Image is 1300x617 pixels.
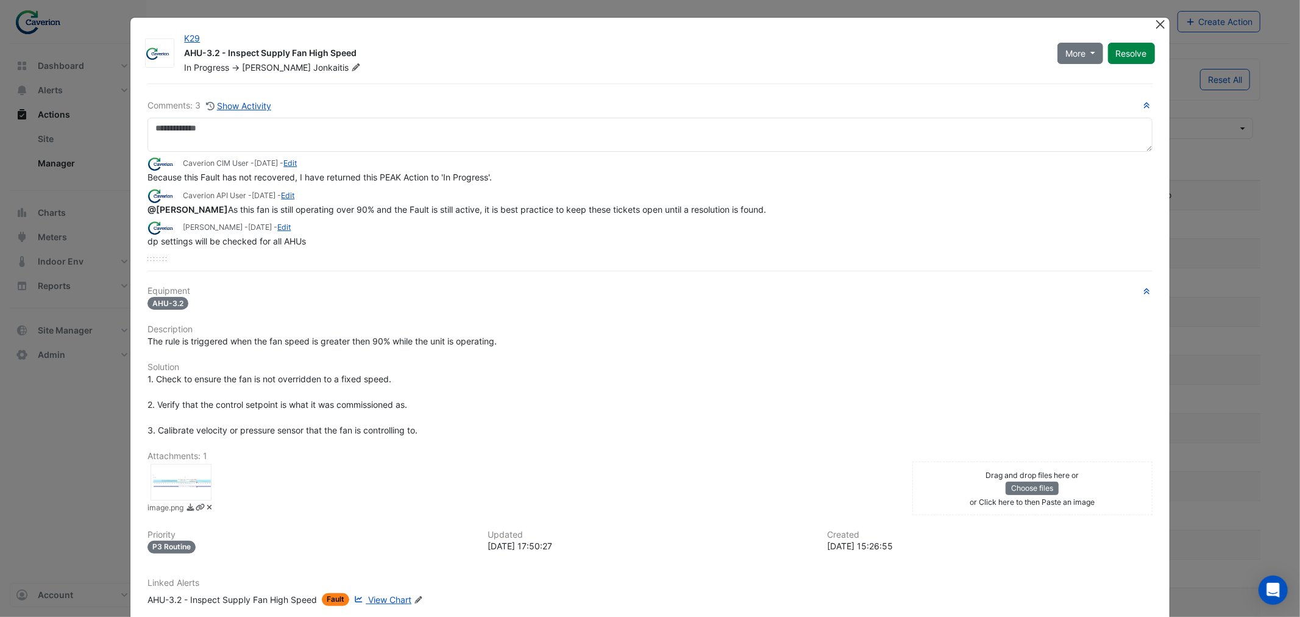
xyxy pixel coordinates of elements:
[196,502,205,515] a: Copy link to clipboard
[147,157,178,171] img: Caverion
[147,286,1152,296] h6: Equipment
[488,530,812,540] h6: Updated
[827,540,1152,552] div: [DATE] 15:26:55
[147,204,228,215] span: tomas.jonkaitis@caverion.com [Caverion]
[151,464,211,501] div: image.png
[147,502,183,515] small: image.png
[147,451,1152,462] h6: Attachments: 1
[242,62,311,73] span: [PERSON_NAME]
[277,223,291,232] a: Edit
[147,221,178,235] img: Caverion
[147,99,272,113] div: Comments: 3
[147,324,1152,335] h6: Description
[147,374,417,435] span: 1. Check to ensure the fan is not overridden to a fixed speed. 2. Verify that the control setpoin...
[1259,576,1288,605] div: Open Intercom Messenger
[184,47,1043,62] div: AHU-3.2 - Inspect Supply Fan High Speed
[184,33,200,43] a: K29
[283,159,297,168] a: Edit
[352,593,411,606] a: View Chart
[254,159,278,168] span: 2025-08-11 17:50:27
[147,336,497,346] span: The rule is triggered when the fan speed is greater then 90% while the unit is operating.
[147,362,1152,373] h6: Solution
[313,62,363,74] span: Jonkaitis
[1065,47,1085,60] span: More
[368,594,411,605] span: View Chart
[147,578,1152,588] h6: Linked Alerts
[147,189,178,202] img: Caverion
[252,191,275,200] span: 2025-08-11 17:02:09
[488,540,812,552] div: [DATE] 17:50:27
[986,471,1079,480] small: Drag and drop files here or
[147,297,188,310] span: AHU-3.2
[186,502,195,515] a: Download
[827,530,1152,540] h6: Created
[147,172,492,182] span: Because this Fault has not recovered, I have returned this PEAK Action to 'In Progress'.
[322,593,349,606] span: Fault
[970,498,1095,507] small: or Click here to then Paste an image
[1154,18,1167,30] button: Close
[1006,482,1059,495] button: Choose files
[183,222,291,233] small: [PERSON_NAME] - -
[183,190,294,201] small: Caverion API User - -
[183,158,297,169] small: Caverion CIM User - -
[147,593,317,606] div: AHU-3.2 - Inspect Supply Fan High Speed
[414,596,423,605] fa-icon: Edit Linked Alerts
[147,530,472,540] h6: Priority
[147,204,766,215] span: As this fan is still operating over 90% and the Fault is still active, it is best practice to kee...
[146,48,174,60] img: Caverion
[184,62,229,73] span: In Progress
[205,502,214,515] a: Delete
[1057,43,1103,64] button: More
[232,62,240,73] span: ->
[281,191,294,200] a: Edit
[147,541,196,554] div: P3 Routine
[147,236,306,246] span: dp settings will be checked for all AHUs
[1108,43,1155,64] button: Resolve
[205,99,272,113] button: Show Activity
[248,223,272,232] span: 2025-08-08 15:26:56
